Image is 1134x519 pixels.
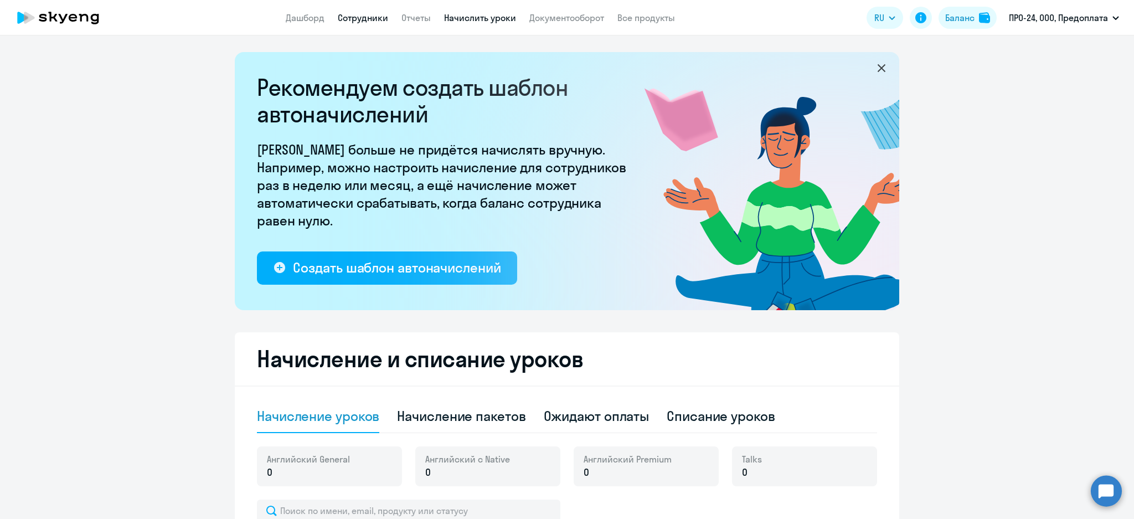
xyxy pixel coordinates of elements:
div: Начисление уроков [257,407,379,425]
a: Дашборд [286,12,324,23]
div: Начисление пакетов [397,407,525,425]
span: Английский Premium [584,453,672,465]
a: Все продукты [617,12,675,23]
div: Ожидают оплаты [544,407,650,425]
span: 0 [267,465,272,480]
button: Балансbalance [939,7,997,29]
span: Английский с Native [425,453,510,465]
button: Создать шаблон автоначислений [257,251,517,285]
div: Создать шаблон автоначислений [293,259,501,276]
span: Talks [742,453,762,465]
p: [PERSON_NAME] больше не придётся начислять вручную. Например, можно настроить начисление для сотр... [257,141,633,229]
h2: Начисление и списание уроков [257,346,877,372]
p: ПРО-24, ООО, Предоплата [1009,11,1108,24]
span: 0 [584,465,589,480]
h2: Рекомендуем создать шаблон автоначислений [257,74,633,127]
button: RU [867,7,903,29]
div: Списание уроков [667,407,775,425]
span: Английский General [267,453,350,465]
span: 0 [425,465,431,480]
div: Баланс [945,11,975,24]
img: balance [979,12,990,23]
span: RU [874,11,884,24]
a: Отчеты [401,12,431,23]
a: Документооборот [529,12,604,23]
a: Сотрудники [338,12,388,23]
button: ПРО-24, ООО, Предоплата [1003,4,1125,31]
span: 0 [742,465,748,480]
a: Начислить уроки [444,12,516,23]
